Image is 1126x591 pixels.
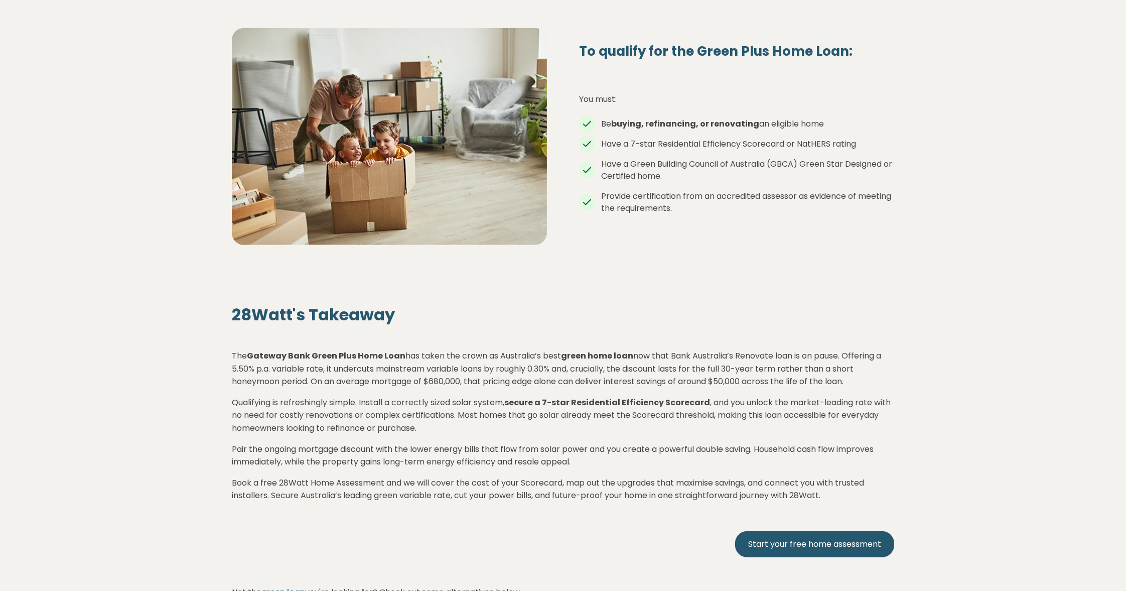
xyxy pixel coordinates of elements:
p: Qualifying is refreshingly simple. Install a correctly sized solar system, , and you unlock the m... [232,396,894,435]
li: Have a 7-star Residential Efficiency Scorecard or NatHERS rating [579,138,894,150]
strong: green home loan [561,350,633,362]
li: Have a Green Building Council of Australia (GBCA) Green Star Designed or Certified home. [579,158,894,182]
p: Book a free 28Watt Home Assessment and we will cover the cost of your Scorecard, map out the upgr... [232,477,894,502]
strong: buying, refinancing, or renovating [611,118,759,130]
a: Start your free home assessment [735,531,894,557]
strong: Gateway Bank Green Plus Home Loan [247,350,405,362]
li: Provide certification from an accredited assessor as evidence of meeting the requirements. [579,190,894,214]
h4: To qualify for the Green Plus Home Loan: [579,43,894,60]
strong: secure a 7-star Residential Efficiency Scorecard [504,397,710,408]
p: The has taken the crown as Australia’s best now that Bank Australia’s Renovate loan is on pause. ... [232,349,894,388]
iframe: Chat Widget [1076,543,1126,591]
li: Be an eligible home [579,118,894,130]
p: You must: [579,93,894,106]
p: Pair the ongoing mortgage discount with the lower energy bills that flow from solar power and you... [232,443,894,468]
strong: 28Watt's Takeaway [232,303,395,326]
